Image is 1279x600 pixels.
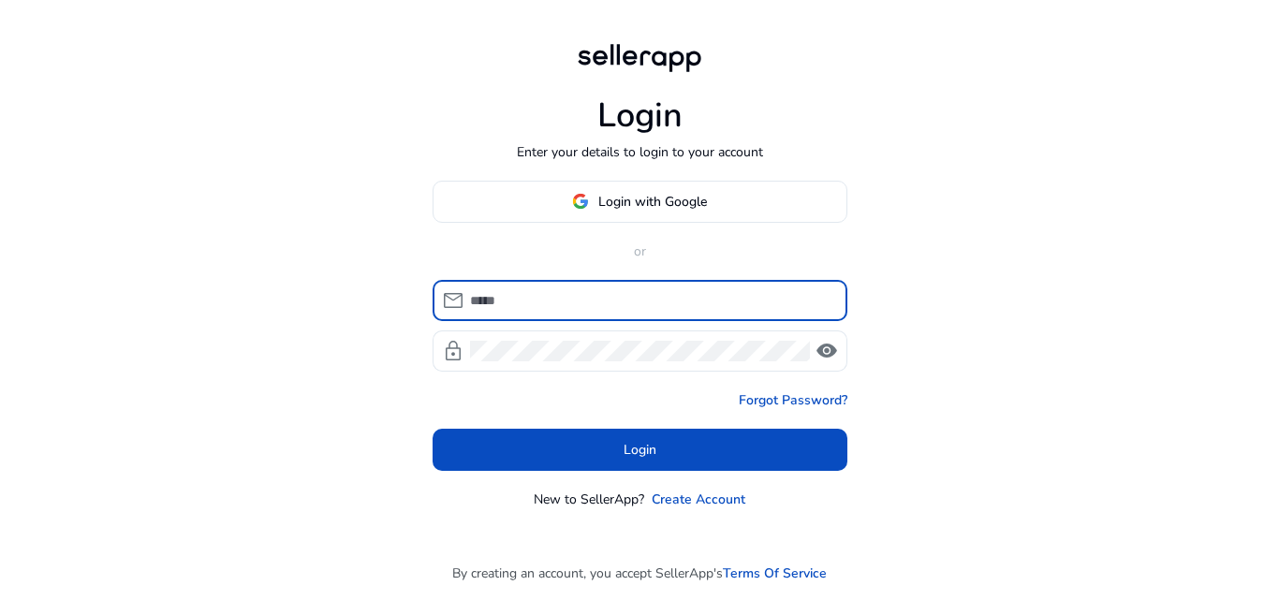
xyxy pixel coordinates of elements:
[433,241,847,261] p: or
[433,429,847,471] button: Login
[572,193,589,210] img: google-logo.svg
[624,440,656,460] span: Login
[816,340,838,362] span: visibility
[433,181,847,223] button: Login with Google
[534,490,644,509] p: New to SellerApp?
[723,563,827,583] a: Terms Of Service
[517,142,763,162] p: Enter your details to login to your account
[442,289,464,312] span: mail
[598,192,707,212] span: Login with Google
[597,95,683,136] h1: Login
[442,340,464,362] span: lock
[652,490,745,509] a: Create Account
[739,390,847,410] a: Forgot Password?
